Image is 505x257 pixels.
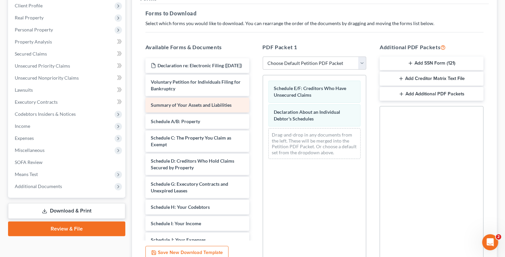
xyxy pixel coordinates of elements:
span: Real Property [15,15,44,20]
span: Unsecured Nonpriority Claims [15,75,79,81]
a: Unsecured Nonpriority Claims [9,72,125,84]
a: Secured Claims [9,48,125,60]
div: Drag-and-drop in any documents from the left. These will be merged into the Petition PDF Packet. ... [268,128,361,159]
span: 2 [496,234,501,240]
h5: Available Forms & Documents [145,43,249,51]
span: Secured Claims [15,51,47,57]
span: Codebtors Insiders & Notices [15,111,76,117]
span: Miscellaneous [15,147,45,153]
span: Schedule G: Executory Contracts and Unexpired Leases [151,181,228,193]
a: Unsecured Priority Claims [9,60,125,72]
p: Select which forms you would like to download. You can rearrange the order of the documents by dr... [145,20,484,27]
a: Download & Print [8,203,125,219]
h5: Additional PDF Packets [380,43,484,51]
span: Schedule H: Your Codebtors [151,204,210,210]
span: Expenses [15,135,34,141]
span: Executory Contracts [15,99,58,105]
a: SOFA Review [9,156,125,168]
button: Add Additional PDF Packets [380,87,484,101]
span: Schedule A/B: Property [151,118,200,124]
span: Declaration About an Individual Debtor's Schedules [274,109,340,121]
span: Schedule D: Creditors Who Hold Claims Secured by Property [151,158,234,170]
h5: PDF Packet 1 [263,43,367,51]
span: Schedule J: Your Expenses [151,237,206,243]
a: Lawsuits [9,84,125,96]
h5: Forms to Download [145,9,484,17]
span: Property Analysis [15,39,52,45]
span: Unsecured Priority Claims [15,63,70,69]
span: SOFA Review [15,159,43,165]
span: Additional Documents [15,183,62,189]
span: Schedule C: The Property You Claim as Exempt [151,135,231,147]
iframe: Intercom live chat [482,234,498,250]
span: Schedule E/F: Creditors Who Have Unsecured Claims [274,85,346,98]
a: Review & File [8,222,125,236]
span: Voluntary Petition for Individuals Filing for Bankruptcy [151,79,241,91]
span: Means Test [15,171,38,177]
span: Client Profile [15,3,43,8]
span: Declaration re: Electronic Filing ([DATE]) [157,63,242,68]
span: Schedule I: Your Income [151,221,201,226]
button: Add SSN Form (121) [380,57,484,71]
a: Property Analysis [9,36,125,48]
span: Summary of Your Assets and Liabilities [151,102,232,108]
span: Income [15,123,30,129]
a: Executory Contracts [9,96,125,108]
button: Add Creditor Matrix Text File [380,72,484,86]
span: Personal Property [15,27,53,32]
span: Lawsuits [15,87,33,93]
